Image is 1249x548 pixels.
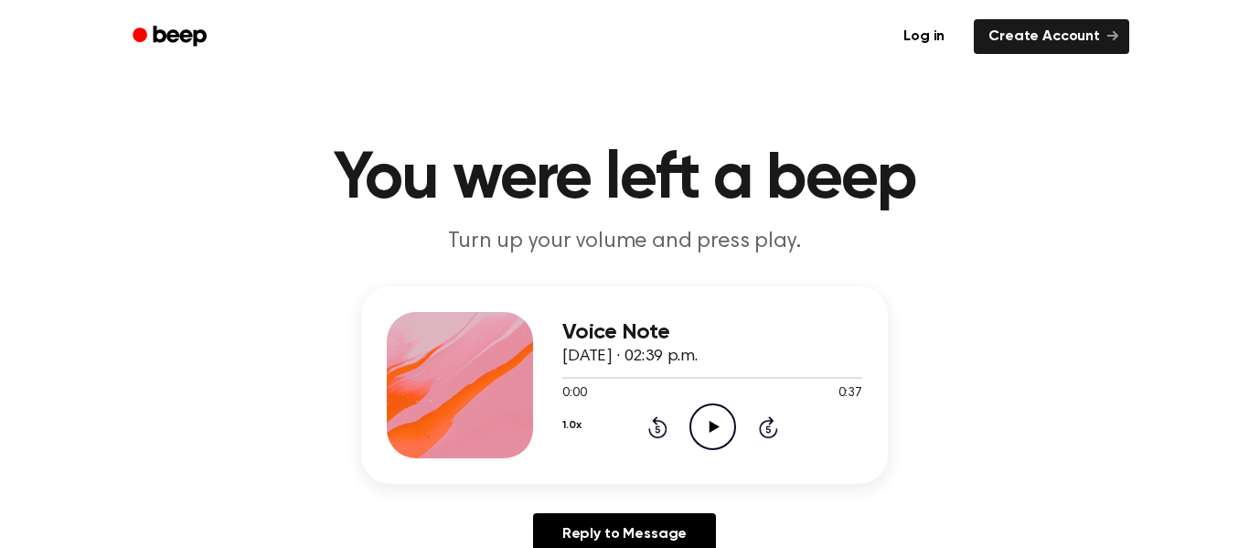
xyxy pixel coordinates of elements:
a: Create Account [974,19,1129,54]
h3: Voice Note [562,320,862,345]
p: Turn up your volume and press play. [273,227,976,257]
span: 0:37 [838,384,862,403]
button: 1.0x [562,410,581,441]
a: Beep [120,19,223,55]
span: [DATE] · 02:39 p.m. [562,349,698,365]
a: Log in [885,16,963,58]
h1: You were left a beep [156,146,1093,212]
span: 0:00 [562,384,586,403]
